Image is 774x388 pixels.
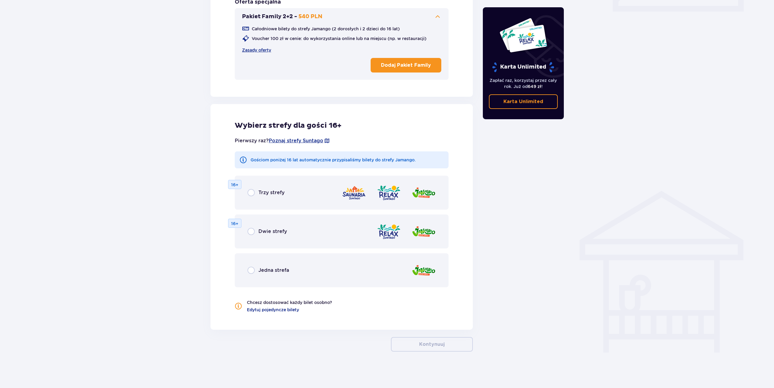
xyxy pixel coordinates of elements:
p: Pierwszy raz? [235,137,330,144]
p: Dwie strefy [258,228,287,235]
button: Kontynuuj [391,337,473,352]
p: Kontynuuj [419,341,445,348]
button: Dodaj Pakiet Family [371,58,441,73]
img: zone logo [412,262,436,279]
img: zone logo [342,184,366,201]
p: Gościom poniżej 16 lat automatycznie przypisaliśmy bilety do strefy Jamango. [251,157,416,163]
p: 16+ [231,221,238,227]
a: Poznaj strefy Suntago [269,137,323,144]
p: Karta Unlimited [503,98,543,105]
p: 540 PLN [298,13,322,20]
p: Zapłać raz, korzystaj przez cały rok. Już od ! [489,77,558,89]
a: Edytuj pojedyncze bilety [247,307,299,313]
p: Wybierz strefy dla gości 16+ [235,121,449,130]
p: Całodniowe bilety do strefy Jamango (2 dorosłych i 2 dzieci do 16 lat) [252,26,400,32]
img: zone logo [377,184,401,201]
p: Karta Unlimited [492,62,555,73]
a: Zasady oferty [242,47,271,53]
p: 16+ [231,182,238,188]
p: Chcesz dostosować każdy bilet osobno? [247,299,332,305]
button: Pakiet Family 2+2 -540 PLN [242,13,441,20]
img: zone logo [377,223,401,240]
p: Dodaj Pakiet Family [381,62,431,69]
p: Jedna strefa [258,267,289,274]
p: Pakiet Family 2+2 - [242,13,297,20]
img: zone logo [412,223,436,240]
p: Trzy strefy [258,189,284,196]
p: Voucher 100 zł w cenie: do wykorzystania online lub na miejscu (np. w restauracji) [252,35,426,42]
a: Karta Unlimited [489,94,558,109]
span: 649 zł [528,84,541,89]
img: zone logo [412,184,436,201]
